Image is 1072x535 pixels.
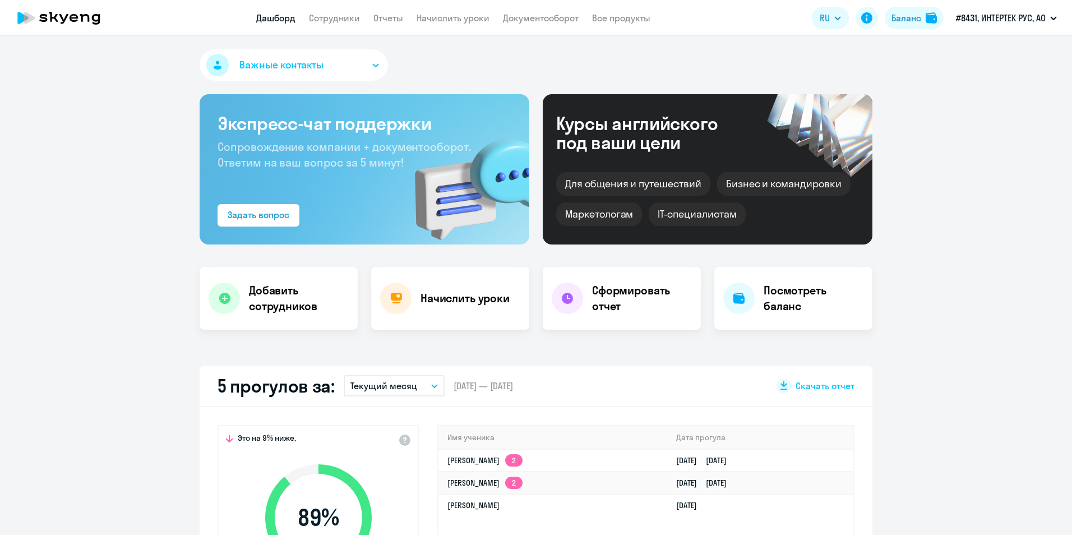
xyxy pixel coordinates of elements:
div: Курсы английского под ваши цели [556,114,748,152]
div: IT-специалистам [649,202,745,226]
div: Маркетологам [556,202,642,226]
button: Важные контакты [200,49,388,81]
a: Документооборот [503,12,579,24]
p: #8431, ИНТЕРТЕК РУС, АО [956,11,1046,25]
h4: Начислить уроки [421,290,510,306]
img: bg-img [399,118,529,245]
span: Скачать отчет [796,380,854,392]
span: RU [820,11,830,25]
span: 89 % [254,504,383,531]
button: Текущий месяц [344,375,445,396]
h2: 5 прогулов за: [218,375,335,397]
p: Текущий месяц [350,379,417,393]
a: [DATE] [676,500,706,510]
app-skyeng-badge: 2 [505,477,523,489]
span: Сопровождение компании + документооборот. Ответим на ваш вопрос за 5 минут! [218,140,471,169]
app-skyeng-badge: 2 [505,454,523,467]
div: Для общения и путешествий [556,172,710,196]
h4: Посмотреть баланс [764,283,863,314]
div: Баланс [891,11,921,25]
button: Задать вопрос [218,204,299,227]
span: [DATE] — [DATE] [454,380,513,392]
span: Важные контакты [239,58,324,72]
a: [DATE][DATE] [676,478,736,488]
h4: Сформировать отчет [592,283,692,314]
a: Отчеты [373,12,403,24]
th: Имя ученика [438,426,667,449]
a: Дашборд [256,12,295,24]
a: [PERSON_NAME]2 [447,478,523,488]
a: Сотрудники [309,12,360,24]
a: Все продукты [592,12,650,24]
a: [PERSON_NAME] [447,500,500,510]
h3: Экспресс-чат поддержки [218,112,511,135]
button: RU [812,7,849,29]
img: balance [926,12,937,24]
th: Дата прогула [667,426,853,449]
a: [PERSON_NAME]2 [447,455,523,465]
span: Это на 9% ниже, [238,433,296,446]
button: Балансbalance [885,7,944,29]
div: Бизнес и командировки [717,172,851,196]
a: Начислить уроки [417,12,489,24]
a: [DATE][DATE] [676,455,736,465]
button: #8431, ИНТЕРТЕК РУС, АО [950,4,1062,31]
h4: Добавить сотрудников [249,283,349,314]
div: Задать вопрос [228,208,289,222]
